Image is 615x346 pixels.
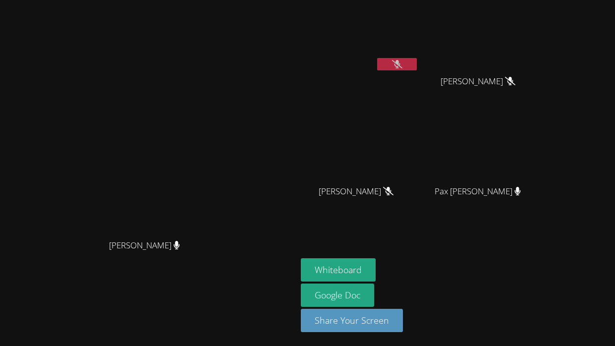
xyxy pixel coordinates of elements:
[319,184,393,199] span: [PERSON_NAME]
[301,258,376,282] button: Whiteboard
[435,184,521,199] span: Pax [PERSON_NAME]
[109,238,180,253] span: [PERSON_NAME]
[441,74,515,89] span: [PERSON_NAME]
[301,284,374,307] a: Google Doc
[301,309,403,332] button: Share Your Screen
